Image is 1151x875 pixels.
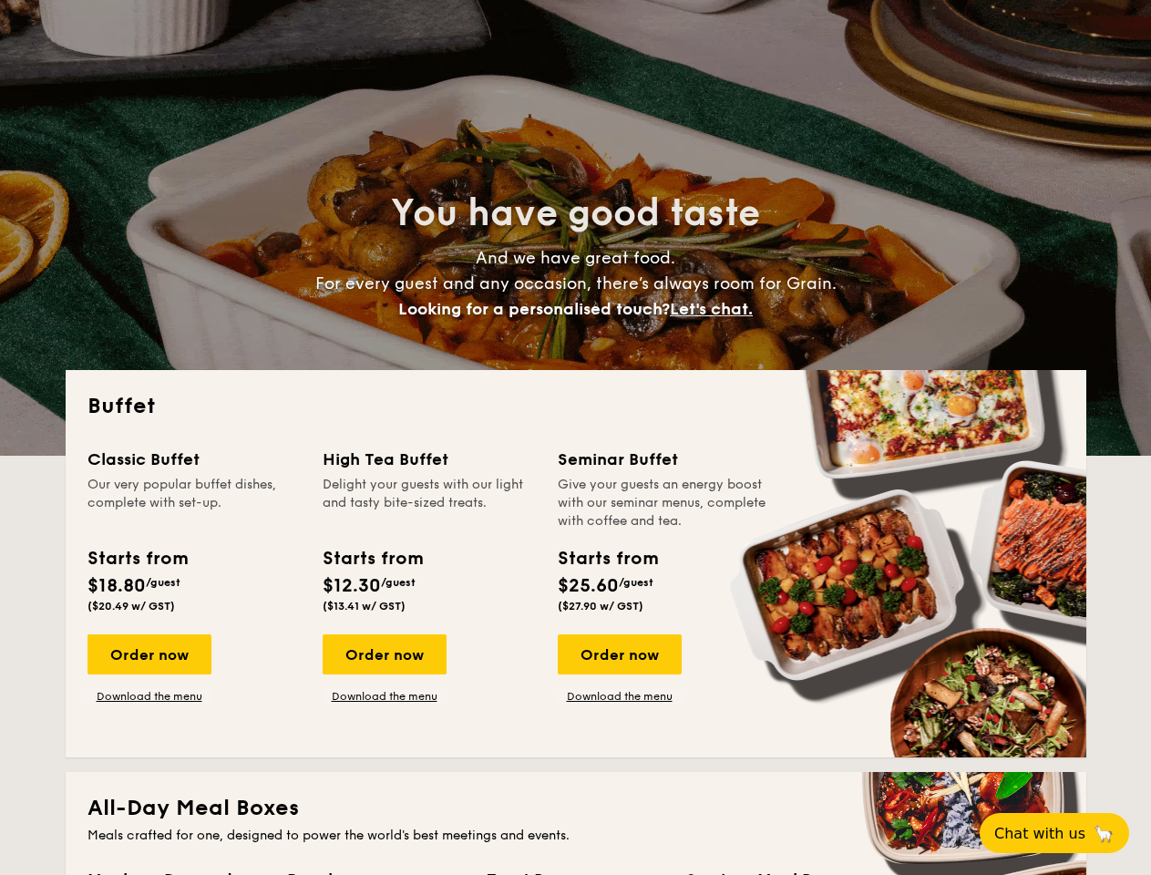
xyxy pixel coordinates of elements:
div: Classic Buffet [87,447,301,472]
div: Order now [558,634,682,674]
div: Seminar Buffet [558,447,771,472]
span: Chat with us [994,825,1085,842]
div: Order now [323,634,447,674]
span: ($27.90 w/ GST) [558,600,643,612]
span: /guest [146,576,180,589]
div: Meals crafted for one, designed to power the world's best meetings and events. [87,827,1064,845]
span: You have good taste [391,191,760,235]
div: Our very popular buffet dishes, complete with set-up. [87,476,301,530]
span: $12.30 [323,575,381,597]
span: /guest [381,576,416,589]
span: And we have great food. For every guest and any occasion, there’s always room for Grain. [315,248,837,319]
div: High Tea Buffet [323,447,536,472]
span: Looking for a personalised touch? [398,299,670,319]
span: ($20.49 w/ GST) [87,600,175,612]
a: Download the menu [558,689,682,704]
span: /guest [619,576,653,589]
h2: All-Day Meal Boxes [87,794,1064,823]
div: Order now [87,634,211,674]
span: $18.80 [87,575,146,597]
h2: Buffet [87,392,1064,421]
span: $25.60 [558,575,619,597]
a: Download the menu [87,689,211,704]
div: Starts from [558,545,657,572]
a: Download the menu [323,689,447,704]
div: Starts from [87,545,187,572]
div: Give your guests an energy boost with our seminar menus, complete with coffee and tea. [558,476,771,530]
span: 🦙 [1093,823,1115,844]
span: Let's chat. [670,299,753,319]
div: Starts from [323,545,422,572]
div: Delight your guests with our light and tasty bite-sized treats. [323,476,536,530]
span: ($13.41 w/ GST) [323,600,406,612]
button: Chat with us🦙 [980,813,1129,853]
